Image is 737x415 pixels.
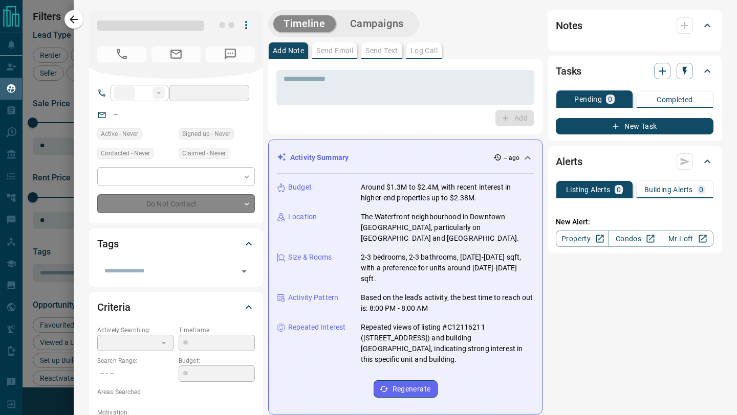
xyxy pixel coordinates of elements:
[97,387,255,397] p: Areas Searched:
[556,149,713,174] div: Alerts
[617,186,621,193] p: 0
[290,152,349,163] p: Activity Summary
[657,96,693,103] p: Completed
[566,186,611,193] p: Listing Alerts
[361,212,534,244] p: The Waterfront neighbourhood in Downtown [GEOGRAPHIC_DATA], particularly on [GEOGRAPHIC_DATA] and...
[273,47,304,54] p: Add Note
[114,110,118,119] a: --
[182,148,226,158] span: Claimed - Never
[608,230,661,247] a: Condos
[101,148,150,158] span: Contacted - Never
[97,356,174,365] p: Search Range:
[277,148,534,167] div: Activity Summary-- ago
[361,182,534,203] p: Around $1.3M to $2.4M, with recent interest in higher-end properties up to $2.38M.
[97,232,255,256] div: Tags
[97,46,146,62] span: No Number
[361,322,534,365] p: Repeated views of listing #C12116211 ([STREET_ADDRESS]) and building [GEOGRAPHIC_DATA], indicatin...
[340,15,414,32] button: Campaigns
[97,365,174,382] p: -- - --
[556,217,713,227] p: New Alert:
[97,326,174,335] p: Actively Searching:
[556,59,713,83] div: Tasks
[288,252,332,263] p: Size & Rooms
[556,230,609,247] a: Property
[206,46,255,62] span: No Number
[288,292,338,303] p: Activity Pattern
[556,17,582,34] h2: Notes
[179,356,255,365] p: Budget:
[97,299,131,315] h2: Criteria
[556,13,713,38] div: Notes
[644,186,693,193] p: Building Alerts
[237,264,251,279] button: Open
[556,63,581,79] h2: Tasks
[151,46,201,62] span: No Email
[97,194,255,213] div: Do Not Contact
[288,182,312,193] p: Budget
[361,292,534,314] p: Based on the lead's activity, the best time to reach out is: 8:00 PM - 8:00 AM
[556,153,582,170] h2: Alerts
[288,322,345,333] p: Repeated Interest
[97,295,255,319] div: Criteria
[556,118,713,134] button: New Task
[374,380,438,398] button: Regenerate
[101,129,138,139] span: Active - Never
[288,212,317,222] p: Location
[273,15,336,32] button: Timeline
[182,129,230,139] span: Signed up - Never
[699,186,703,193] p: 0
[608,96,612,103] p: 0
[97,236,118,252] h2: Tags
[661,230,713,247] a: Mr.Loft
[574,96,602,103] p: Pending
[179,326,255,335] p: Timeframe:
[361,252,534,284] p: 2-3 bedrooms, 2-3 bathrooms, [DATE]-[DATE] sqft, with a preference for units around [DATE]-[DATE]...
[504,153,519,163] p: -- ago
